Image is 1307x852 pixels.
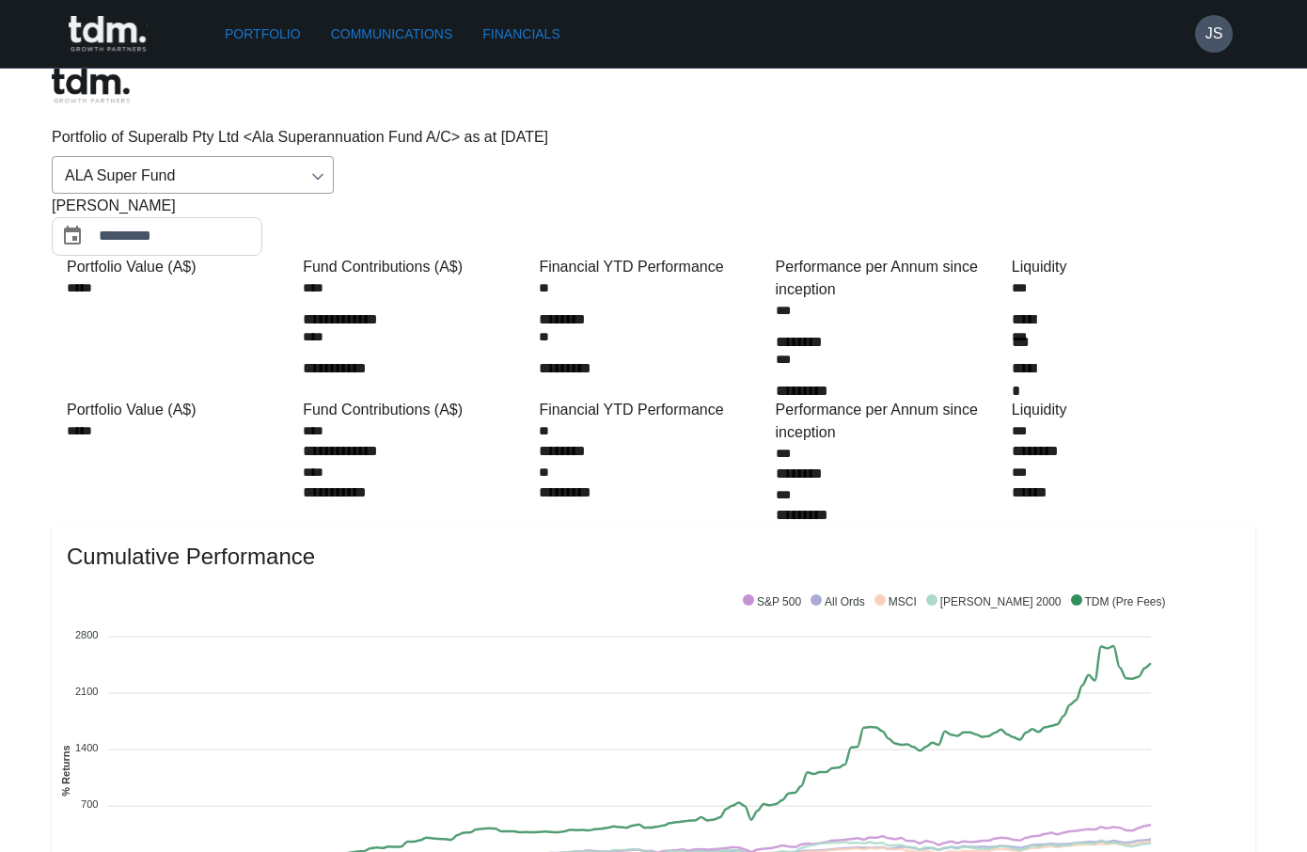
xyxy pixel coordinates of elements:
div: Performance per Annum since inception [776,256,1004,301]
span: TDM (Pre Fees) [1071,595,1166,608]
span: All Ords [811,595,865,608]
span: S&P 500 [743,595,801,608]
div: Liquidity [1012,256,1240,278]
div: Financial YTD Performance [539,399,767,421]
a: Communications [323,17,461,52]
div: Liquidity [1012,399,1240,421]
button: Choose date, selected date is Jul 31, 2025 [54,217,91,255]
div: Financial YTD Performance [539,256,767,278]
span: [PERSON_NAME] [52,195,176,217]
span: Cumulative Performance [67,542,1240,572]
div: Portfolio Value (A$) [67,256,295,278]
span: [PERSON_NAME] 2000 [926,595,1062,608]
div: ALA Super Fund [52,156,334,194]
button: JS [1195,15,1233,53]
tspan: 1400 [75,741,98,752]
a: Financials [475,17,567,52]
h6: JS [1205,23,1223,45]
text: % Returns [60,745,71,796]
tspan: 700 [81,797,98,809]
a: Portfolio [217,17,308,52]
tspan: 2800 [75,628,98,639]
div: Performance per Annum since inception [776,399,1004,444]
div: Fund Contributions (A$) [303,256,531,278]
p: Portfolio of Superalb Pty Ltd <Ala Superannuation Fund A/C> as at [DATE] [52,126,1255,149]
div: Fund Contributions (A$) [303,399,531,421]
tspan: 2100 [75,685,98,696]
span: MSCI [874,595,917,608]
div: Portfolio Value (A$) [67,399,295,421]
